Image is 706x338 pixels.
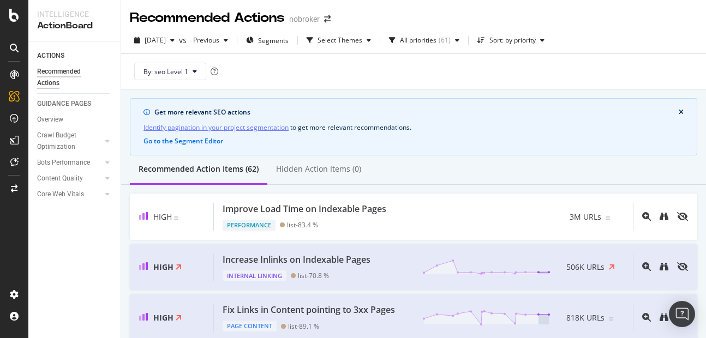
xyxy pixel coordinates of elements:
[153,212,172,222] span: High
[134,63,206,80] button: By: seo Level 1
[223,270,286,281] div: Internal Linking
[660,212,668,222] a: binoculars
[37,66,113,89] a: Recommended Actions
[223,220,276,231] div: Performance
[179,35,189,46] span: vs
[154,107,679,117] div: Get more relevant SEO actions
[669,301,695,327] div: Open Intercom Messenger
[288,322,319,330] div: list - 89.1 %
[37,50,64,62] div: ACTIONS
[37,157,90,168] div: Bots Performance
[143,137,223,145] button: Go to the Segment Editor
[130,9,285,27] div: Recommended Actions
[566,262,605,273] span: 506K URLs
[37,189,84,200] div: Core Web Vitals
[660,312,668,323] a: binoculars
[37,114,113,125] a: Overview
[642,212,651,221] div: magnifying-glass-plus
[609,317,613,321] img: Equal
[37,9,112,20] div: Intelligence
[37,173,102,184] a: Content Quality
[145,35,166,45] span: 2025 Aug. 4th
[606,216,610,220] img: Equal
[660,262,668,272] a: binoculars
[676,106,686,118] button: close banner
[139,164,259,174] div: Recommended Action Items (62)
[223,321,277,331] div: Page Content
[223,253,370,266] div: Increase Inlinks on Indexable Pages
[130,98,697,155] div: info banner
[385,32,464,49] button: All priorities(61)
[400,37,436,44] div: All priorities
[566,312,605,323] span: 818K URLs
[570,212,601,222] span: 3M URLs
[37,130,94,153] div: Crawl Budget Optimization
[37,114,63,125] div: Overview
[37,66,103,89] div: Recommended Actions
[677,212,688,221] div: eye-slash
[642,313,651,322] div: magnifying-glass-plus
[473,32,549,49] button: Sort: by priority
[153,312,173,323] span: High
[439,37,451,44] div: ( 61 )
[37,50,113,62] a: ACTIONS
[276,164,361,174] div: Hidden Action Items (0)
[37,157,102,168] a: Bots Performance
[324,15,331,23] div: arrow-right-arrow-left
[660,313,668,322] div: binoculars
[143,67,188,76] span: By: seo Level 1
[223,304,395,316] div: Fix Links in Content pointing to 3xx Pages
[37,173,83,184] div: Content Quality
[287,221,318,229] div: list - 83.4 %
[660,212,668,221] div: binoculars
[189,32,232,49] button: Previous
[660,262,668,271] div: binoculars
[642,262,651,271] div: magnifying-glass-plus
[37,189,102,200] a: Core Web Vitals
[223,203,386,215] div: Improve Load Time on Indexable Pages
[143,122,684,133] div: to get more relevant recommendations .
[258,36,289,45] span: Segments
[289,14,320,25] div: nobroker
[130,32,179,49] button: [DATE]
[298,271,329,280] div: list - 70.8 %
[37,98,113,110] a: GUIDANCE PAGES
[37,130,102,153] a: Crawl Budget Optimization
[242,32,293,49] button: Segments
[189,35,219,45] span: Previous
[37,20,112,32] div: ActionBoard
[143,122,289,133] a: Identify pagination in your project segmentation
[153,262,173,272] span: High
[302,32,375,49] button: Select Themes
[677,262,688,271] div: eye-slash
[37,98,91,110] div: GUIDANCE PAGES
[489,37,536,44] div: Sort: by priority
[174,216,178,220] img: Equal
[318,37,362,44] div: Select Themes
